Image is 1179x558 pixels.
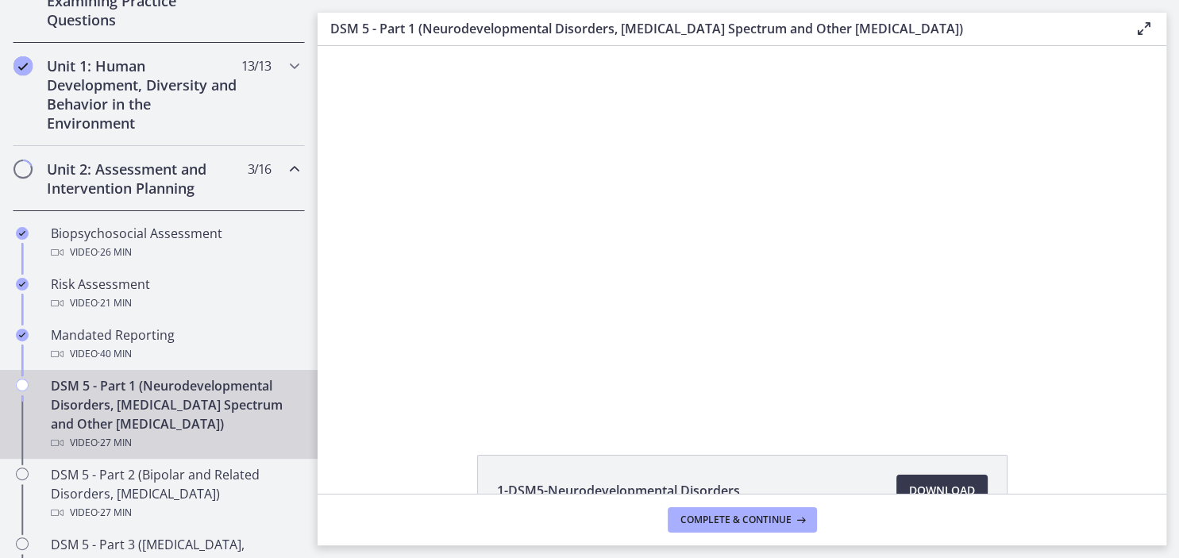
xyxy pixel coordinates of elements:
span: 3 / 16 [248,160,271,179]
span: · 21 min [98,294,132,313]
span: Complete & continue [680,514,792,526]
i: Completed [16,227,29,240]
div: Mandated Reporting [51,325,299,364]
h2: Unit 2: Assessment and Intervention Planning [47,160,241,198]
div: Video [51,294,299,313]
div: Risk Assessment [51,275,299,313]
div: Video [51,503,299,522]
div: Video [51,243,299,262]
div: Biopsychosocial Assessment [51,224,299,262]
span: · 40 min [98,344,132,364]
i: Completed [13,56,33,75]
i: Completed [16,278,29,291]
iframe: Video Lesson [318,46,1166,418]
span: Download [909,481,975,500]
div: DSM 5 - Part 2 (Bipolar and Related Disorders, [MEDICAL_DATA]) [51,465,299,522]
div: Video [51,344,299,364]
h3: DSM 5 - Part 1 (Neurodevelopmental Disorders, [MEDICAL_DATA] Spectrum and Other [MEDICAL_DATA]) [330,19,1109,38]
h2: Unit 1: Human Development, Diversity and Behavior in the Environment [47,56,241,133]
span: 1-DSM5-Neurodevelopmental Disorders [497,481,740,500]
div: Video [51,433,299,452]
span: · 26 min [98,243,132,262]
div: DSM 5 - Part 1 (Neurodevelopmental Disorders, [MEDICAL_DATA] Spectrum and Other [MEDICAL_DATA]) [51,376,299,452]
span: · 27 min [98,433,132,452]
span: 13 / 13 [241,56,271,75]
button: Complete & continue [668,507,817,533]
i: Completed [16,329,29,341]
span: · 27 min [98,503,132,522]
a: Download [896,475,988,506]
